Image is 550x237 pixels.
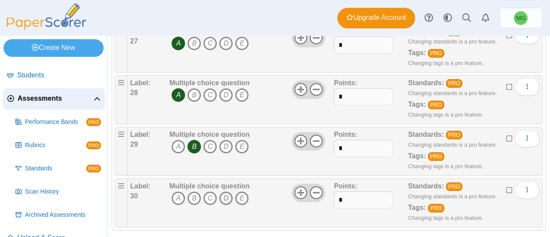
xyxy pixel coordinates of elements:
[408,215,483,221] small: Changing tags is a pro feature.
[235,37,249,50] i: E
[334,131,357,138] b: Points:
[408,60,483,66] small: Changing tags is a pro feature.
[86,165,101,172] span: PRO
[499,8,542,28] a: Misty Gaynair
[130,131,150,138] b: Label:
[115,127,128,176] div: Drag handle
[12,112,104,132] a: Performance Bands PRO
[334,182,357,190] b: Points:
[130,192,138,200] b: 30
[115,24,128,73] div: Drag handle
[446,182,463,191] a: PRO
[130,79,150,86] b: Label:
[115,179,128,228] div: Drag handle
[12,135,104,156] a: Rubrics PRO
[428,204,445,212] a: PRO
[428,49,445,58] a: PRO
[169,182,250,190] b: Multiple choice question
[25,164,86,173] span: Standards
[171,37,185,50] i: A
[130,37,138,45] b: 27
[515,130,540,147] button: More options
[25,118,86,126] span: Performance Bands
[171,88,185,102] i: A
[130,89,138,96] b: 28
[408,49,426,56] b: Tags:
[235,191,249,205] i: E
[86,118,101,126] span: PRO
[25,211,101,219] span: Archived Assessments
[408,101,426,108] b: Tags:
[476,9,495,28] a: Alerts
[408,193,497,200] small: Changing standards is a pro feature.
[12,158,104,179] a: Standards PRO
[171,140,185,154] i: A
[408,38,497,45] small: Changing standards is a pro feature.
[187,140,201,154] i: B
[515,182,540,199] button: More options
[446,131,463,139] a: PRO
[3,3,89,30] img: PaperScorer
[86,142,101,149] span: PRO
[408,163,483,169] small: Changing tags is a pro feature.
[17,71,101,80] span: Students
[171,191,185,205] i: A
[3,39,104,56] a: Create New
[130,141,138,148] b: 29
[3,65,104,86] a: Students
[3,24,89,31] a: PaperScorer
[408,79,444,86] b: Standards:
[203,37,217,50] i: C
[169,79,250,86] b: Multiple choice question
[408,111,483,118] small: Changing tags is a pro feature.
[235,88,249,102] i: E
[408,182,444,190] b: Standards:
[408,152,426,160] b: Tags:
[187,191,201,205] i: B
[514,11,528,25] span: Misty Gaynair
[219,191,233,205] i: D
[337,8,415,28] a: Upgrade Account
[219,140,233,154] i: D
[516,15,526,21] span: Misty Gaynair
[25,188,101,196] span: Scan History
[408,90,497,96] small: Changing standards is a pro feature.
[446,79,463,88] a: PRO
[408,142,497,148] small: Changing standards is a pro feature.
[428,101,445,109] a: PRO
[235,140,249,154] i: E
[515,78,540,95] button: More options
[187,88,201,102] i: B
[25,141,86,150] span: Rubrics
[12,205,104,225] a: Archived Assessments
[130,182,150,190] b: Label:
[408,131,444,138] b: Standards:
[428,152,445,161] a: PRO
[334,79,357,86] b: Points:
[203,140,217,154] i: C
[219,37,233,50] i: D
[408,204,426,211] b: Tags:
[115,75,128,124] div: Drag handle
[187,37,201,50] i: B
[18,94,94,103] span: Assessments
[219,88,233,102] i: D
[3,89,104,109] a: Assessments
[346,13,406,22] span: Upgrade Account
[12,182,104,202] a: Scan History
[203,191,217,205] i: C
[203,88,217,102] i: C
[169,131,250,138] b: Multiple choice question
